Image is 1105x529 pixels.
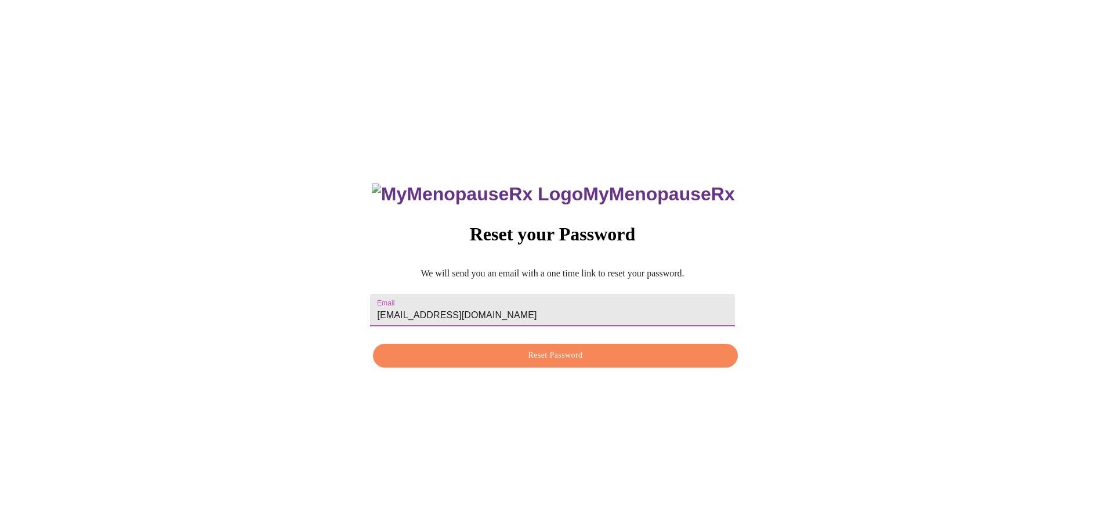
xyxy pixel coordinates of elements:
h3: Reset your Password [370,224,734,245]
p: We will send you an email with a one time link to reset your password. [370,268,734,279]
h3: MyMenopauseRx [372,183,735,205]
span: Reset Password [386,348,724,363]
button: Reset Password [373,344,737,368]
img: MyMenopauseRx Logo [372,183,583,205]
